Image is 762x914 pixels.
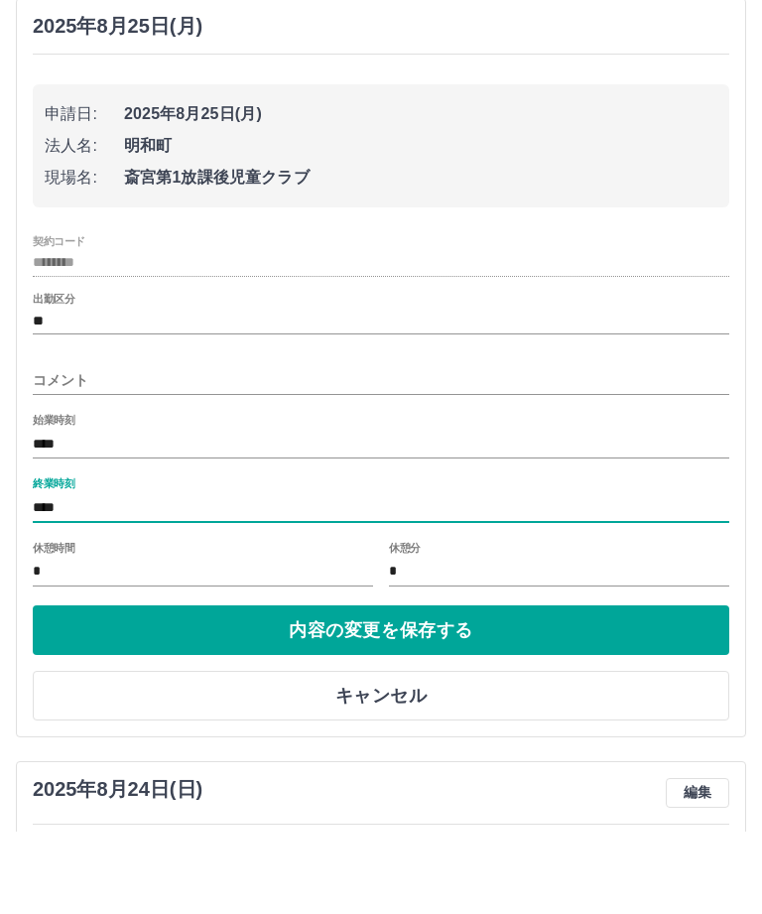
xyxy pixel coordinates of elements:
label: 休憩時間 [33,622,74,637]
span: 明和町 [124,216,717,240]
span: 斎宮第1放課後児童クラブ [124,248,717,272]
h3: 2025年8月25日(月) [33,97,202,120]
button: 削除済 [433,29,536,57]
button: キャンセル [33,753,729,803]
span: 法人名: [45,216,124,240]
label: 契約コード [33,316,85,330]
button: 承認済 [329,29,433,57]
h3: 2025年8月24日(日) [33,860,202,883]
button: 編集 [666,860,729,890]
label: 終業時刻 [33,559,74,574]
button: 未承認 [226,29,329,57]
label: 休憩分 [389,622,421,637]
label: 始業時刻 [33,495,74,510]
label: 出勤区分 [33,374,74,389]
span: 2025年8月25日(月) [124,185,717,208]
button: 内容の変更を保存する [33,688,729,737]
span: 現場名: [45,248,124,272]
span: 申請日: [45,185,124,208]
